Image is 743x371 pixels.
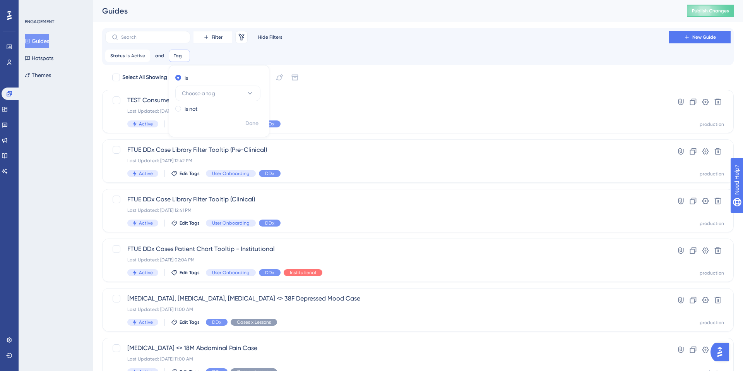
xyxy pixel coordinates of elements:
[127,356,647,362] div: Last Updated: [DATE] 11:00 AM
[171,170,200,177] button: Edit Tags
[127,257,647,263] div: Last Updated: [DATE] 02:04 PM
[127,158,647,164] div: Last Updated: [DATE] 12:42 PM
[700,121,724,127] div: production
[182,89,215,98] span: Choose a tag
[687,5,734,17] button: Publish Changes
[710,340,734,364] iframe: UserGuiding AI Assistant Launcher
[155,53,164,59] span: and
[265,170,274,177] span: DDx
[121,34,184,40] input: Search
[700,220,724,227] div: production
[18,2,48,11] span: Need Help?
[171,319,200,325] button: Edit Tags
[110,53,125,59] span: Status
[212,170,250,177] span: User Onboarding
[127,53,130,59] span: is
[669,31,731,43] button: New Guide
[139,170,153,177] span: Active
[25,51,53,65] button: Hotspots
[127,108,647,114] div: Last Updated: [DATE] 02:07 PM
[139,270,153,276] span: Active
[127,207,647,213] div: Last Updated: [DATE] 12:41 PM
[180,170,200,177] span: Edit Tags
[212,319,221,325] span: DDx
[258,34,282,40] span: Hide Filters
[127,195,647,204] span: FTUE DDx Case Library Filter Tooltip (Clinical)
[265,270,274,276] span: DDx
[127,344,647,353] span: [MEDICAL_DATA] <> 18M Abdominal Pain Case
[25,34,49,48] button: Guides
[139,319,153,325] span: Active
[139,220,153,226] span: Active
[171,270,200,276] button: Edit Tags
[180,270,200,276] span: Edit Tags
[700,319,724,326] div: production
[265,121,274,127] span: DDx
[193,31,232,43] button: Filter
[25,19,54,25] div: ENGAGEMENT
[102,5,668,16] div: Guides
[175,86,260,101] button: Choose a tag
[127,96,647,105] span: TEST Consumer DDx Cases Onboarding
[25,68,51,82] button: Themes
[245,119,259,128] span: Done
[700,270,724,276] div: production
[180,319,200,325] span: Edit Tags
[153,50,166,62] button: and
[127,294,647,303] span: [MEDICAL_DATA], [MEDICAL_DATA], [MEDICAL_DATA] <> 38F Depressed Mood Case
[237,319,271,325] span: Cases x Lessons
[241,117,263,131] button: Done
[290,270,316,276] span: Institutional
[139,121,153,127] span: Active
[251,31,289,43] button: Hide Filters
[180,220,200,226] span: Edit Tags
[122,73,167,82] span: Select All Showing
[692,34,716,40] span: New Guide
[131,53,145,59] span: Active
[171,220,200,226] button: Edit Tags
[265,220,274,226] span: DDx
[692,8,729,14] span: Publish Changes
[700,171,724,177] div: production
[212,270,250,276] span: User Onboarding
[127,306,647,313] div: Last Updated: [DATE] 11:00 AM
[212,220,250,226] span: User Onboarding
[127,244,647,254] span: FTUE DDx Cases Patient Chart Tooltip - Institutional
[185,104,197,113] label: is not
[174,53,182,59] span: Tag
[185,73,188,82] label: is
[212,34,223,40] span: Filter
[127,145,647,155] span: FTUE DDx Case Library Filter Tooltip (Pre-Clinical)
